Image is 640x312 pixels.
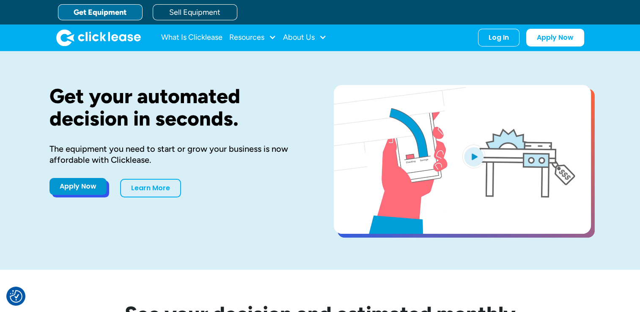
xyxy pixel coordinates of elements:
[526,29,584,47] a: Apply Now
[49,143,307,165] div: The equipment you need to start or grow your business is now affordable with Clicklease.
[229,29,276,46] div: Resources
[49,85,307,130] h1: Get your automated decision in seconds.
[489,33,509,42] div: Log In
[153,4,237,20] a: Sell Equipment
[56,29,141,46] img: Clicklease logo
[56,29,141,46] a: home
[334,85,591,234] a: open lightbox
[58,4,143,20] a: Get Equipment
[10,290,22,303] img: Revisit consent button
[161,29,222,46] a: What Is Clicklease
[10,290,22,303] button: Consent Preferences
[120,179,181,197] a: Learn More
[283,29,327,46] div: About Us
[49,178,107,195] a: Apply Now
[462,145,485,168] img: Blue play button logo on a light blue circular background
